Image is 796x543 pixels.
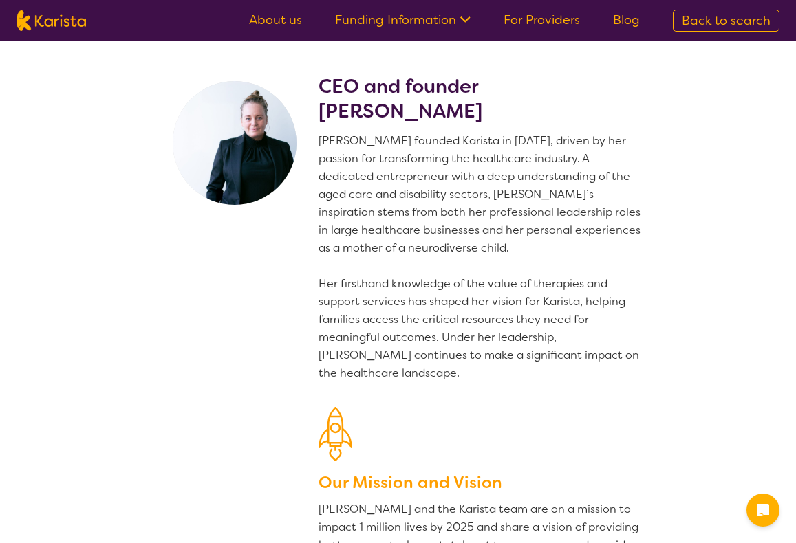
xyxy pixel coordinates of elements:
[682,12,771,29] span: Back to search
[673,10,779,32] a: Back to search
[504,12,580,28] a: For Providers
[17,10,86,31] img: Karista logo
[319,470,646,495] h3: Our Mission and Vision
[613,12,640,28] a: Blog
[319,74,646,124] h2: CEO and founder [PERSON_NAME]
[319,132,646,382] p: [PERSON_NAME] founded Karista in [DATE], driven by her passion for transforming the healthcare in...
[335,12,471,28] a: Funding Information
[249,12,302,28] a: About us
[319,407,352,461] img: Our Mission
